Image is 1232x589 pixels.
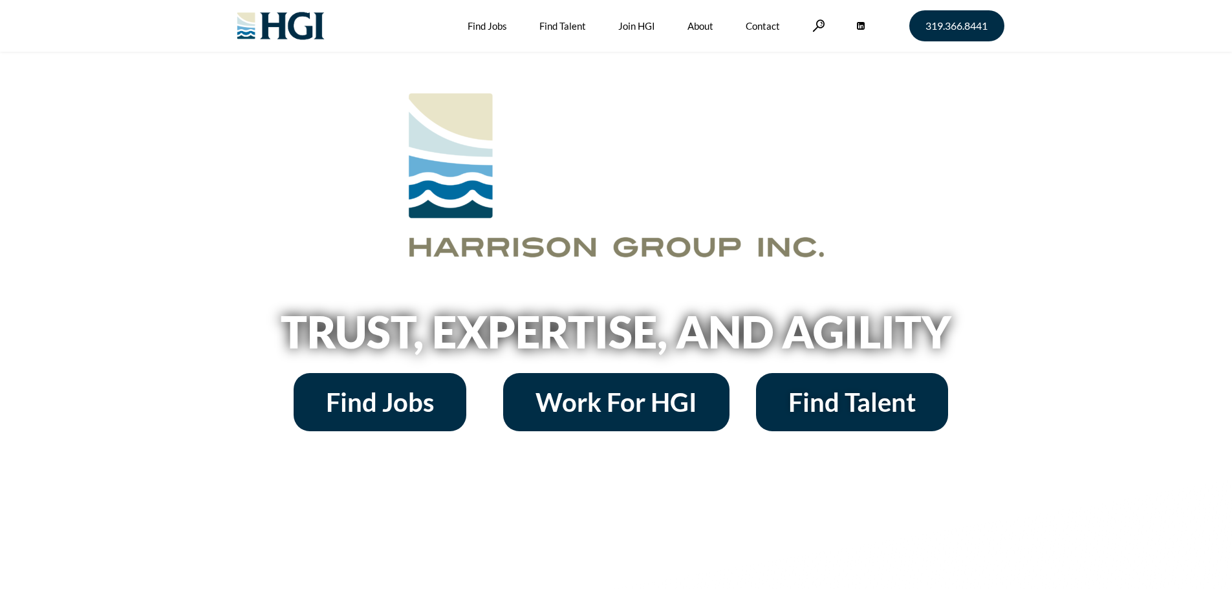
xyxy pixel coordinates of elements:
[535,389,697,415] span: Work For HGI
[294,373,466,431] a: Find Jobs
[812,19,825,32] a: Search
[503,373,729,431] a: Work For HGI
[909,10,1004,41] a: 319.366.8441
[326,389,434,415] span: Find Jobs
[925,21,988,31] span: 319.366.8441
[788,389,916,415] span: Find Talent
[756,373,948,431] a: Find Talent
[248,310,985,354] h2: Trust, Expertise, and Agility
